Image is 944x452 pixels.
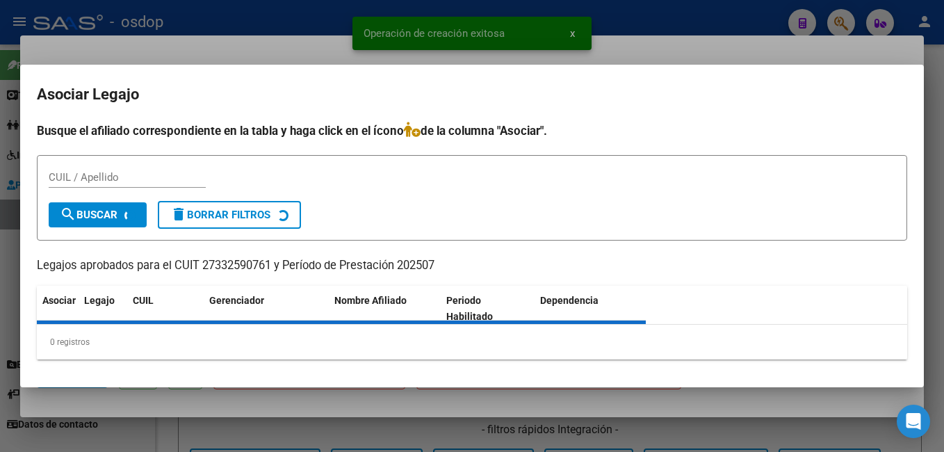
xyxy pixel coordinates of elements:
[37,122,907,140] h4: Busque el afiliado correspondiente en la tabla y haga click en el ícono de la columna "Asociar".
[60,209,117,221] span: Buscar
[334,295,407,306] span: Nombre Afiliado
[60,206,76,223] mat-icon: search
[170,209,270,221] span: Borrar Filtros
[37,257,907,275] p: Legajos aprobados para el CUIT 27332590761 y Período de Prestación 202507
[540,295,599,306] span: Dependencia
[79,286,127,332] datatable-header-cell: Legajo
[170,206,187,223] mat-icon: delete
[133,295,154,306] span: CUIL
[42,295,76,306] span: Asociar
[446,295,493,322] span: Periodo Habilitado
[329,286,441,332] datatable-header-cell: Nombre Afiliado
[37,325,907,360] div: 0 registros
[37,286,79,332] datatable-header-cell: Asociar
[49,202,147,227] button: Buscar
[441,286,535,332] datatable-header-cell: Periodo Habilitado
[37,81,907,108] h2: Asociar Legajo
[897,405,930,438] div: Open Intercom Messenger
[535,286,646,332] datatable-header-cell: Dependencia
[209,295,264,306] span: Gerenciador
[84,295,115,306] span: Legajo
[158,201,301,229] button: Borrar Filtros
[204,286,329,332] datatable-header-cell: Gerenciador
[127,286,204,332] datatable-header-cell: CUIL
